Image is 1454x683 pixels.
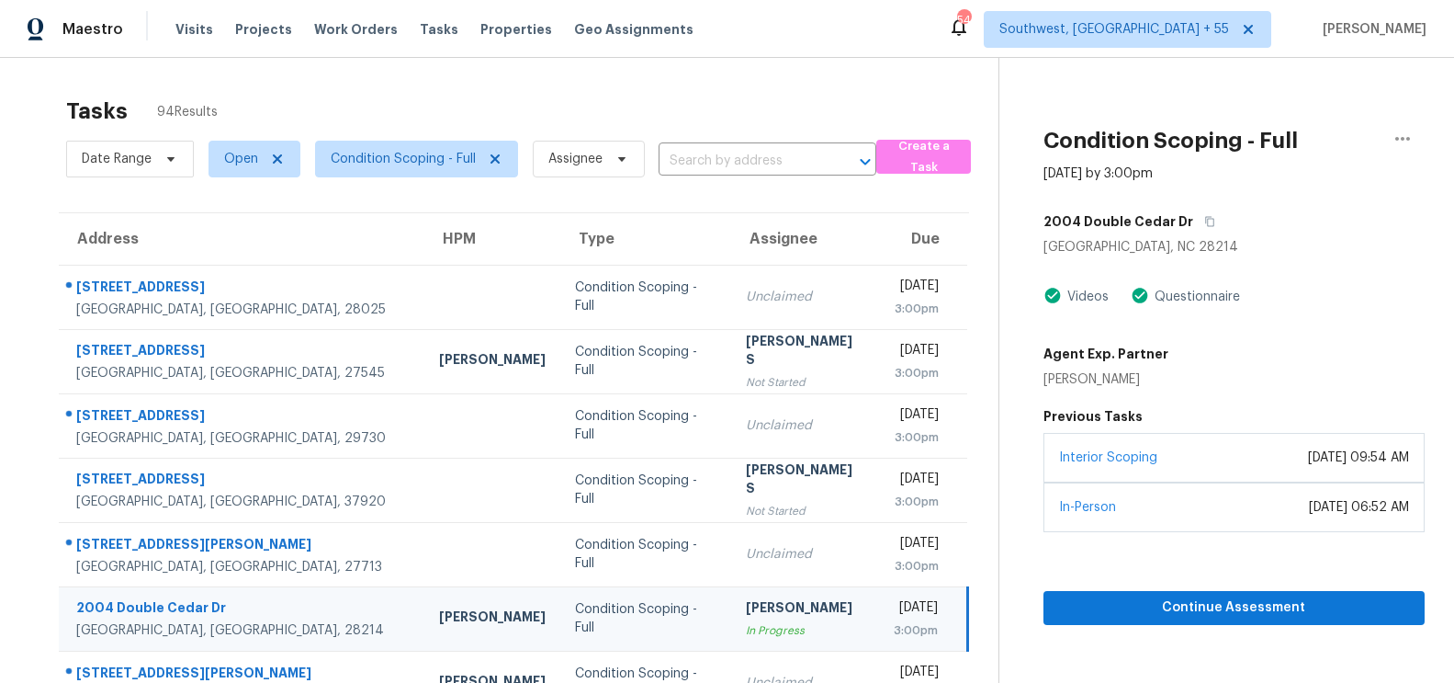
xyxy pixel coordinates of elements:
div: 3:00pm [894,364,940,382]
div: [PERSON_NAME] [439,350,546,373]
div: [GEOGRAPHIC_DATA], [GEOGRAPHIC_DATA], 27713 [76,558,410,576]
h2: Tasks [66,102,128,120]
img: Artifact Present Icon [1131,286,1149,305]
div: Condition Scoping - Full [575,536,716,573]
div: Condition Scoping - Full [575,472,716,508]
span: Visits [175,20,213,39]
div: [STREET_ADDRESS][PERSON_NAME] [76,535,410,558]
a: Interior Scoping [1059,451,1157,464]
div: Unclaimed [746,545,863,563]
div: In Progress [746,621,863,640]
div: Videos [1062,288,1109,306]
th: HPM [424,213,560,265]
div: [GEOGRAPHIC_DATA], [GEOGRAPHIC_DATA], 29730 [76,429,410,448]
div: [GEOGRAPHIC_DATA], [GEOGRAPHIC_DATA], 28214 [76,621,410,640]
input: Search by address [659,147,825,176]
span: Projects [235,20,292,39]
span: Geo Assignments [574,20,693,39]
button: Open [852,149,878,175]
div: 3:00pm [894,428,940,447]
div: [DATE] [894,341,940,364]
span: Continue Assessment [1058,597,1410,620]
span: Maestro [62,20,123,39]
div: Unclaimed [746,416,863,435]
div: [DATE] [894,470,940,493]
div: [STREET_ADDRESS] [76,406,410,429]
div: [DATE] [894,534,940,557]
span: Condition Scoping - Full [331,150,476,168]
div: [STREET_ADDRESS] [76,341,410,364]
div: [GEOGRAPHIC_DATA], [GEOGRAPHIC_DATA], 27545 [76,364,410,382]
img: Artifact Present Icon [1043,286,1062,305]
span: Work Orders [314,20,398,39]
span: Create a Task [885,136,961,178]
div: 544 [957,11,970,29]
div: [PERSON_NAME] [746,598,863,621]
span: Southwest, [GEOGRAPHIC_DATA] + 55 [999,20,1229,39]
h2: Condition Scoping - Full [1043,131,1298,150]
div: [PERSON_NAME] [439,608,546,631]
div: [PERSON_NAME] S [746,332,863,373]
span: Date Range [82,150,152,168]
div: 2004 Double Cedar Dr [76,598,410,621]
div: Not Started [746,373,863,392]
a: In-Person [1059,501,1116,514]
div: [GEOGRAPHIC_DATA], [GEOGRAPHIC_DATA], 37920 [76,493,410,511]
div: 3:00pm [894,493,940,511]
div: [GEOGRAPHIC_DATA], [GEOGRAPHIC_DATA], 28025 [76,301,410,319]
th: Assignee [731,213,878,265]
div: 3:00pm [894,621,938,640]
h5: 2004 Double Cedar Dr [1043,212,1193,231]
div: Questionnaire [1149,288,1240,306]
button: Continue Assessment [1043,591,1425,625]
div: [STREET_ADDRESS] [76,470,410,493]
div: [DATE] 09:54 AM [1308,449,1409,467]
div: Condition Scoping - Full [575,279,716,315]
button: Copy Address [1193,205,1218,238]
span: Assignee [548,150,603,168]
div: [DATE] [894,405,940,428]
th: Type [560,213,731,265]
div: [STREET_ADDRESS] [76,278,410,301]
div: 3:00pm [894,557,940,575]
div: [DATE] by 3:00pm [1043,165,1153,183]
span: Properties [480,20,552,39]
div: [PERSON_NAME] S [746,461,863,502]
span: [PERSON_NAME] [1315,20,1426,39]
div: [DATE] [894,277,940,300]
div: Condition Scoping - Full [575,407,716,444]
div: [DATE] [894,598,938,621]
div: [DATE] 06:52 AM [1309,498,1409,517]
div: [PERSON_NAME] [1043,370,1168,389]
div: Condition Scoping - Full [575,343,716,380]
div: Unclaimed [746,288,863,306]
span: 94 Results [157,103,218,121]
div: Not Started [746,502,863,520]
span: Tasks [420,23,458,36]
div: 3:00pm [894,300,940,318]
span: Open [224,150,258,168]
h5: Agent Exp. Partner [1043,345,1168,363]
h5: Previous Tasks [1043,407,1425,426]
th: Due [879,213,968,265]
button: Create a Task [876,140,970,174]
th: Address [59,213,424,265]
div: [GEOGRAPHIC_DATA], NC 28214 [1043,238,1425,256]
div: Condition Scoping - Full [575,600,716,637]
